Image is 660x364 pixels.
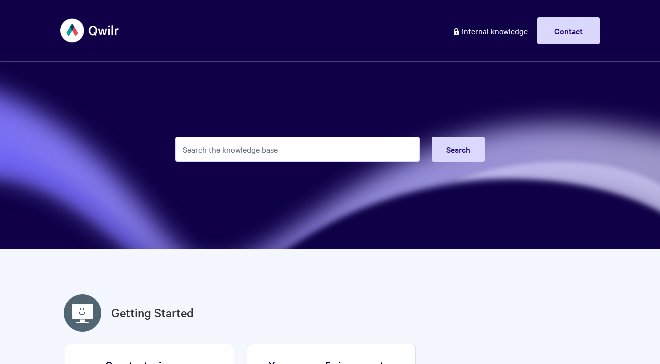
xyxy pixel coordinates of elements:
button: Search [432,137,485,162]
a: Getting Started [111,304,194,322]
input: Search the knowledge base [175,137,420,162]
a: Internal knowledge [445,17,535,44]
a: Contact [537,17,600,44]
img: Qwilr Help Center [60,12,120,49]
span: Search [446,144,470,155]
